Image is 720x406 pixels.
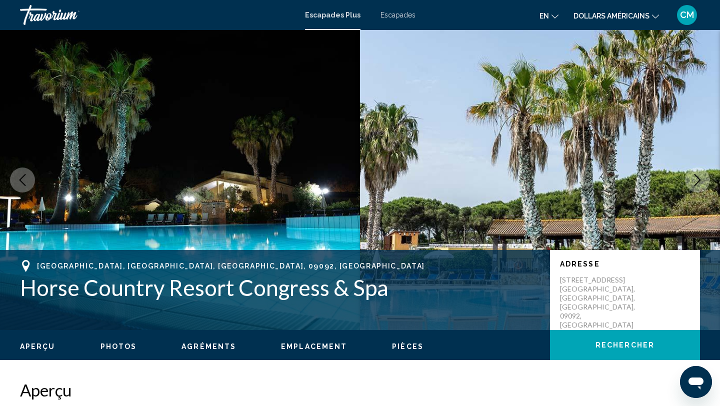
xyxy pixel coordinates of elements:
[680,366,712,398] iframe: Bouton de lancement de la fenêtre de messagerie
[100,342,137,351] button: Photos
[20,380,700,400] h2: Aperçu
[20,342,55,351] button: Aperçu
[37,262,425,270] span: [GEOGRAPHIC_DATA], [GEOGRAPHIC_DATA], [GEOGRAPHIC_DATA], 09092, [GEOGRAPHIC_DATA]
[550,330,700,360] button: Rechercher
[685,167,710,192] button: Next image
[539,8,558,23] button: Changer de langue
[560,275,640,329] p: [STREET_ADDRESS] [GEOGRAPHIC_DATA], [GEOGRAPHIC_DATA], [GEOGRAPHIC_DATA], 09092, [GEOGRAPHIC_DATA]
[20,342,55,350] span: Aperçu
[560,260,690,268] p: Adresse
[10,167,35,192] button: Previous image
[20,274,540,300] h1: Horse Country Resort Congress & Spa
[392,342,423,350] span: Pièces
[392,342,423,351] button: Pièces
[595,341,654,349] span: Rechercher
[181,342,236,351] button: Agréments
[674,4,700,25] button: Menu utilisateur
[305,11,360,19] a: Escapades Plus
[100,342,137,350] span: Photos
[281,342,347,350] span: Emplacement
[20,5,295,25] a: Travorium
[680,9,694,20] font: CM
[281,342,347,351] button: Emplacement
[539,12,549,20] font: en
[181,342,236,350] span: Agréments
[573,12,649,20] font: dollars américains
[573,8,659,23] button: Changer de devise
[380,11,415,19] a: Escapades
